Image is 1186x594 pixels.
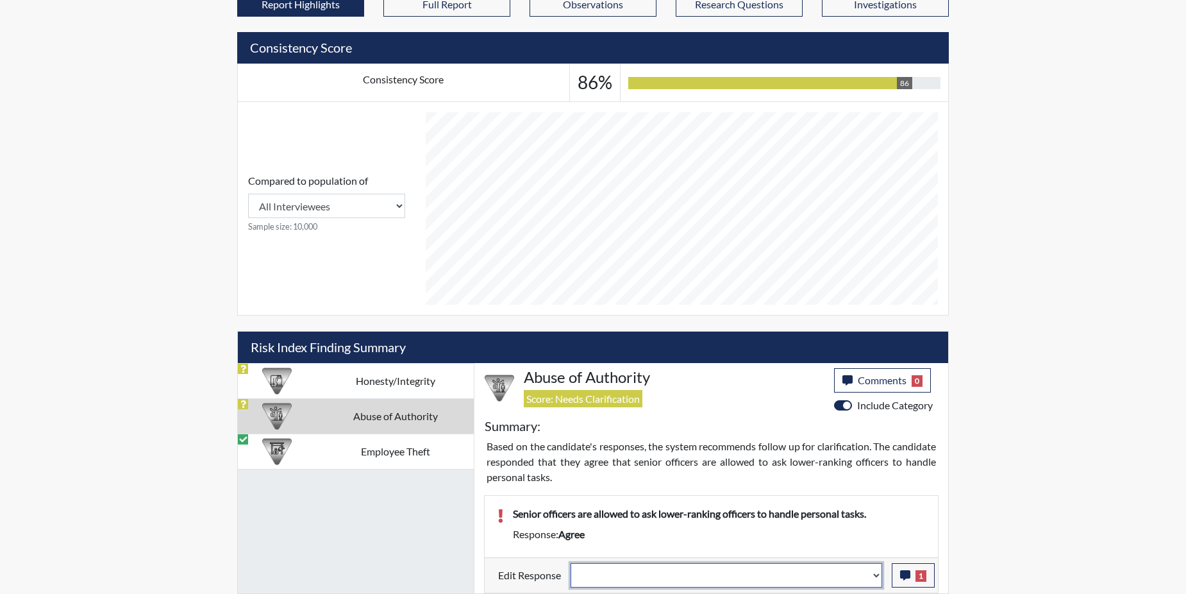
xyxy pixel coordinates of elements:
img: CATEGORY%20ICON-01.94e51fac.png [262,402,292,431]
span: Score: Needs Clarification [524,390,642,407]
td: Employee Theft [317,434,474,469]
label: Edit Response [498,563,561,588]
span: Comments [858,374,906,386]
div: Consistency Score comparison among population [248,173,405,233]
p: Based on the candidate's responses, the system recommends follow up for clarification. The candid... [487,439,936,485]
button: Comments0 [834,368,931,393]
img: CATEGORY%20ICON-11.a5f294f4.png [262,366,292,396]
span: agree [558,528,585,540]
label: Compared to population of [248,173,368,189]
h5: Risk Index Finding Summary [238,332,948,363]
td: Honesty/Integrity [317,363,474,398]
span: 1 [915,570,926,582]
div: Update the test taker's response, the change might impact the score [561,563,892,588]
small: Sample size: 10,000 [248,221,405,233]
h4: Abuse of Authority [524,368,824,387]
img: CATEGORY%20ICON-01.94e51fac.png [485,373,514,403]
button: 1 [892,563,935,588]
h3: 86% [578,72,612,94]
span: 0 [912,375,923,387]
p: Senior officers are allowed to ask lower-ranking officers to handle personal tasks. [513,506,925,522]
h5: Summary: [485,418,540,434]
div: Response: [503,527,935,542]
div: 86 [897,77,912,89]
h5: Consistency Score [237,32,949,64]
img: CATEGORY%20ICON-07.58b65e52.png [262,437,292,466]
label: Include Category [857,398,933,413]
td: Consistency Score [238,64,570,102]
td: Abuse of Authority [317,398,474,434]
